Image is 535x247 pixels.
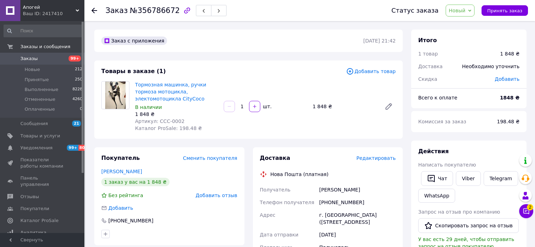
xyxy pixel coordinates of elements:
[20,206,49,212] span: Покупатели
[418,51,438,57] span: 1 товар
[20,145,52,151] span: Уведомления
[318,209,397,228] div: г. [GEOGRAPHIC_DATA] ([STREET_ADDRESS]
[356,155,396,161] span: Редактировать
[20,217,58,224] span: Каталог ProSale
[135,82,206,102] a: Тормозная машинка, ручки тормоза мотоцикла, электомотоцикла CityCoco
[497,119,520,124] span: 198.48 ₴
[72,96,82,103] span: 4260
[482,5,528,16] button: Принять заказ
[519,204,533,218] button: Чат с покупателем2
[310,102,379,111] div: 1 848 ₴
[106,6,128,15] span: Заказ
[80,106,82,112] span: 0
[449,8,466,13] span: Новый
[135,104,162,110] span: В наличии
[78,145,87,151] span: 80
[363,38,396,44] time: [DATE] 21:42
[382,99,396,113] a: Редактировать
[20,175,65,188] span: Панель управления
[69,56,81,61] span: 99+
[269,171,330,178] div: Нова Пошта (платная)
[23,11,84,17] div: Ваш ID: 2417410
[421,171,453,186] button: Чат
[196,193,237,198] span: Добавить отзыв
[108,205,133,211] span: Добавить
[101,37,167,45] div: Заказ с приложения
[318,228,397,241] div: [DATE]
[135,125,202,131] span: Каталог ProSale: 198.48 ₴
[418,95,457,100] span: Всего к оплате
[75,77,82,83] span: 250
[391,7,439,14] div: Статус заказа
[20,133,60,139] span: Товары и услуги
[20,194,39,200] span: Отзывы
[75,66,82,73] span: 212
[260,212,275,218] span: Адрес
[487,8,522,13] span: Принять заказ
[23,4,76,11] span: Апогей
[108,193,143,198] span: Без рейтинга
[418,189,455,203] a: WhatsApp
[135,118,185,124] span: Артикул: CCC-0002
[72,121,81,126] span: 21
[25,66,40,73] span: Новые
[91,7,97,14] div: Вернуться назад
[108,217,154,224] div: [PHONE_NUMBER]
[25,96,55,103] span: Отмененные
[261,103,272,110] div: шт.
[418,162,476,168] span: Написать покупателю
[101,178,170,186] div: 1 заказ у вас на 1 848 ₴
[418,209,500,215] span: Запрос на отзыв про компанию
[500,95,520,100] b: 1848 ₴
[527,204,533,210] span: 2
[67,145,78,151] span: 99+
[418,37,437,44] span: Итого
[418,148,449,155] span: Действия
[101,68,166,74] span: Товары в заказе (1)
[456,171,480,186] a: Viber
[25,86,58,93] span: Выполненные
[418,64,442,69] span: Доставка
[500,50,520,57] div: 1 848 ₴
[105,82,126,109] img: Тормозная машинка, ручки тормоза мотоцикла, электомотоцикла CityCoco
[20,157,65,169] span: Показатели работы компании
[318,196,397,209] div: [PHONE_NUMBER]
[20,121,48,127] span: Сообщения
[260,187,291,193] span: Получатель
[318,183,397,196] div: [PERSON_NAME]
[418,76,437,82] span: Скидка
[484,171,518,186] a: Telegram
[346,67,396,75] span: Добавить товар
[72,86,82,93] span: 8228
[418,119,466,124] span: Комиссия за заказ
[458,59,524,74] div: Необходимо уточнить
[25,106,55,112] span: Оплаченные
[260,200,314,205] span: Телефон получателя
[20,44,70,50] span: Заказы и сообщения
[183,155,237,161] span: Сменить покупателя
[130,6,180,15] span: №356786672
[4,25,83,37] input: Поиск
[20,56,38,62] span: Заказы
[25,77,49,83] span: Принятые
[101,155,140,161] span: Покупатель
[260,155,291,161] span: Доставка
[495,76,520,82] span: Добавить
[20,229,46,236] span: Аналитика
[260,232,299,238] span: Дата отправки
[135,111,218,118] div: 1 848 ₴
[101,169,142,174] a: [PERSON_NAME]
[418,218,519,233] button: Скопировать запрос на отзыв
